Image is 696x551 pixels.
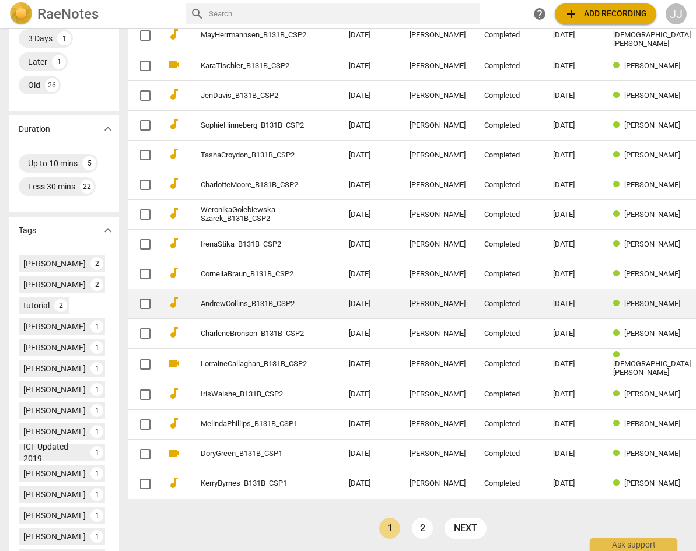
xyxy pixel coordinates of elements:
a: TashaCroydon_B131B_CSP2 [201,151,307,160]
span: audiotrack [167,147,181,161]
a: LorraineCallaghan_B131B_CSP2 [201,360,307,368]
div: Completed [484,270,534,279]
td: [DATE] [340,259,400,289]
div: [DATE] [553,121,594,130]
div: Completed [484,240,534,249]
div: [PERSON_NAME] [410,329,466,338]
div: [DATE] [553,360,594,368]
a: WeronikaGolebiewska-Szarek_B131B_CSP2 [201,206,307,223]
div: Ask support [590,538,677,551]
span: Review status: completed [613,389,624,398]
span: Review status: completed [613,180,624,189]
div: [PERSON_NAME] [23,342,86,353]
div: Completed [484,420,534,429]
a: Page 2 [412,518,433,539]
span: [PERSON_NAME] [624,91,680,100]
td: [DATE] [340,469,400,499]
div: 1 [90,404,103,417]
span: [PERSON_NAME] [624,150,680,159]
button: Upload [555,3,656,24]
span: Review status: completed [613,350,624,359]
div: Completed [484,92,534,100]
span: [PERSON_NAME] [624,210,680,219]
span: Review status: completed [613,329,624,338]
div: [PERSON_NAME] [410,300,466,308]
div: [PERSON_NAME] [23,363,86,374]
h2: RaeNotes [37,6,99,22]
div: [DATE] [553,270,594,279]
span: Review status: completed [613,419,624,428]
div: [PERSON_NAME] [23,279,86,290]
span: audiotrack [167,206,181,220]
span: Review status: completed [613,121,624,129]
div: Completed [484,300,534,308]
a: Page 1 is your current page [379,518,400,539]
div: 1 [90,446,103,459]
div: [PERSON_NAME] [410,181,466,189]
span: Add recording [564,7,647,21]
span: Review status: completed [613,479,624,487]
div: [PERSON_NAME] [410,151,466,160]
span: videocam [167,58,181,72]
img: Logo [9,2,33,26]
div: [PERSON_NAME] [410,390,466,399]
span: audiotrack [167,266,181,280]
span: expand_more [101,223,115,237]
td: [DATE] [340,20,400,51]
a: CharleneBronson_B131B_CSP2 [201,329,307,338]
span: audiotrack [167,476,181,490]
div: 1 [90,425,103,438]
input: Search [209,5,475,23]
div: Completed [484,390,534,399]
div: Completed [484,31,534,40]
div: [PERSON_NAME] [410,92,466,100]
div: 3 Days [28,33,53,44]
span: Review status: completed [613,299,624,308]
span: Review status: completed [613,61,624,70]
td: [DATE] [340,200,400,230]
div: Less 30 mins [28,181,75,192]
div: [DATE] [553,181,594,189]
div: [PERSON_NAME] [23,531,86,542]
a: Help [529,3,550,24]
span: videocam [167,446,181,460]
span: [PERSON_NAME] [624,240,680,248]
div: [DATE] [553,151,594,160]
a: CharlotteMoore_B131B_CSP2 [201,181,307,189]
div: [PERSON_NAME] [410,62,466,71]
a: MelindaPhillips_B131B_CSP1 [201,420,307,429]
div: [PERSON_NAME] [410,450,466,458]
span: Review status: completed [613,449,624,458]
div: [PERSON_NAME] [23,405,86,416]
a: IrenaStika_B131B_CSP2 [201,240,307,249]
div: Completed [484,210,534,219]
td: [DATE] [340,170,400,200]
div: [PERSON_NAME] [23,489,86,500]
span: [PERSON_NAME] [624,419,680,428]
td: [DATE] [340,51,400,81]
div: 1 [90,341,103,354]
p: Tags [19,224,36,237]
button: Show more [99,222,117,239]
div: [PERSON_NAME] [23,321,86,332]
span: Review status: completed [613,210,624,219]
div: 5 [82,156,96,170]
span: [PERSON_NAME] [624,449,680,458]
div: 1 [90,488,103,501]
div: 22 [80,180,94,194]
span: audiotrack [167,416,181,430]
div: JJ [666,3,687,24]
div: [PERSON_NAME] [23,384,86,395]
span: search [190,7,204,21]
div: 2 [90,278,103,291]
div: Later [28,56,47,68]
span: videocam [167,356,181,370]
button: Show more [99,120,117,138]
span: [PERSON_NAME] [624,389,680,398]
a: DoryGreen_B131B_CSP1 [201,450,307,458]
div: Completed [484,151,534,160]
span: [PERSON_NAME] [624,121,680,129]
span: help [533,7,547,21]
div: [DATE] [553,240,594,249]
div: [PERSON_NAME] [410,240,466,249]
